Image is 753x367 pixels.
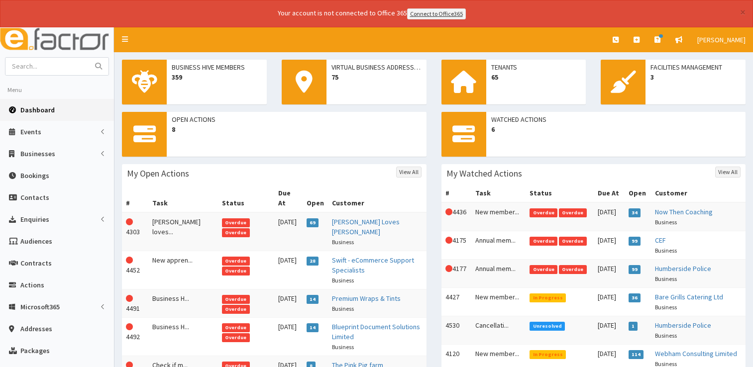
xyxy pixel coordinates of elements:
[222,305,250,314] span: Overdue
[332,238,354,246] small: Business
[331,72,422,82] span: 75
[559,208,587,217] span: Overdue
[332,217,400,236] a: [PERSON_NAME] Loves [PERSON_NAME]
[441,184,472,202] th: #
[332,294,401,303] a: Premium Wraps & Tints
[148,317,218,356] td: Business H...
[20,127,41,136] span: Events
[594,259,625,287] td: [DATE]
[218,184,274,212] th: Status
[148,184,218,212] th: Task
[20,237,52,246] span: Audiences
[559,265,587,274] span: Overdue
[530,208,557,217] span: Overdue
[20,105,55,114] span: Dashboard
[740,7,746,17] button: ×
[126,295,133,302] i: This Action is overdue!
[471,184,526,202] th: Task
[303,184,328,212] th: Open
[655,275,677,282] small: Business
[328,184,427,212] th: Customer
[331,62,422,72] span: Virtual Business Addresses
[222,257,250,266] span: Overdue
[274,212,303,251] td: [DATE]
[629,237,641,246] span: 99
[307,257,319,266] span: 28
[332,322,420,341] a: Blueprint Document Solutions Limited
[651,184,746,202] th: Customer
[445,208,452,215] i: This Action is overdue!
[122,289,148,317] td: 4491
[441,202,472,231] td: 4436
[594,316,625,344] td: [DATE]
[594,231,625,259] td: [DATE]
[127,169,189,178] h3: My Open Actions
[274,317,303,356] td: [DATE]
[629,350,644,359] span: 114
[655,264,711,273] a: Humberside Police
[222,323,250,332] span: Overdue
[445,265,452,272] i: This Action is overdue!
[172,72,262,82] span: 359
[594,202,625,231] td: [DATE]
[126,257,133,264] i: This Action is overdue!
[396,167,422,178] a: View All
[20,324,52,333] span: Addresses
[530,237,557,246] span: Overdue
[471,316,526,344] td: Cancellati...
[222,218,250,227] span: Overdue
[594,287,625,316] td: [DATE]
[407,8,466,19] a: Connect to Office365
[715,167,741,178] a: View All
[222,267,250,275] span: Overdue
[332,256,414,275] a: Swift - eCommerce Support Specialists
[5,58,89,75] input: Search...
[655,236,666,245] a: CEF
[122,317,148,356] td: 4492
[441,231,472,259] td: 4175
[81,8,663,19] div: Your account is not connected to Office 365
[446,169,522,178] h3: My Watched Actions
[655,332,677,339] small: Business
[222,228,250,237] span: Overdue
[445,237,452,244] i: This Action is overdue!
[20,149,55,158] span: Businesses
[690,27,753,52] a: [PERSON_NAME]
[441,259,472,287] td: 4177
[122,251,148,289] td: 4452
[441,316,472,344] td: 4530
[471,231,526,259] td: Annual mem...
[526,184,594,202] th: Status
[172,62,262,72] span: Business Hive Members
[20,171,49,180] span: Bookings
[655,321,711,330] a: Humberside Police
[629,322,638,331] span: 1
[471,287,526,316] td: New member...
[650,62,741,72] span: Facilities Management
[172,114,422,124] span: Open Actions
[530,322,565,331] span: Unresolved
[559,237,587,246] span: Overdue
[491,124,741,134] span: 6
[629,208,641,217] span: 34
[274,289,303,317] td: [DATE]
[222,333,250,342] span: Overdue
[491,114,741,124] span: Watched Actions
[491,62,581,72] span: Tenants
[650,72,741,82] span: 3
[307,323,319,332] span: 14
[655,207,713,216] a: Now Then Coaching
[172,124,422,134] span: 8
[122,212,148,251] td: 4303
[20,215,49,224] span: Enquiries
[332,276,354,284] small: Business
[332,305,354,312] small: Business
[629,293,641,302] span: 36
[655,292,723,301] a: Bare Grills Catering Ltd
[594,184,625,202] th: Due At
[122,184,148,212] th: #
[530,265,557,274] span: Overdue
[655,303,677,311] small: Business
[491,72,581,82] span: 65
[655,247,677,254] small: Business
